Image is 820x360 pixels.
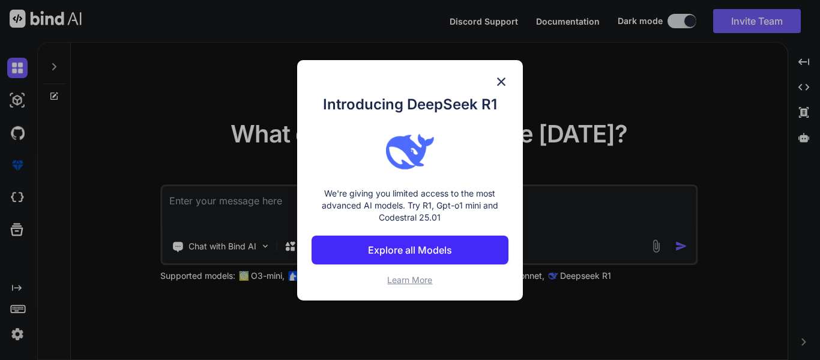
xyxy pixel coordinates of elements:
[387,275,432,285] span: Learn More
[312,94,508,115] h1: Introducing DeepSeek R1
[312,188,508,224] p: We're giving you limited access to the most advanced AI models. Try R1, Gpt-o1 mini and Codestral...
[494,75,508,89] img: close
[312,236,508,264] button: Explore all Models
[386,127,434,175] img: bind logo
[368,243,452,257] p: Explore all Models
